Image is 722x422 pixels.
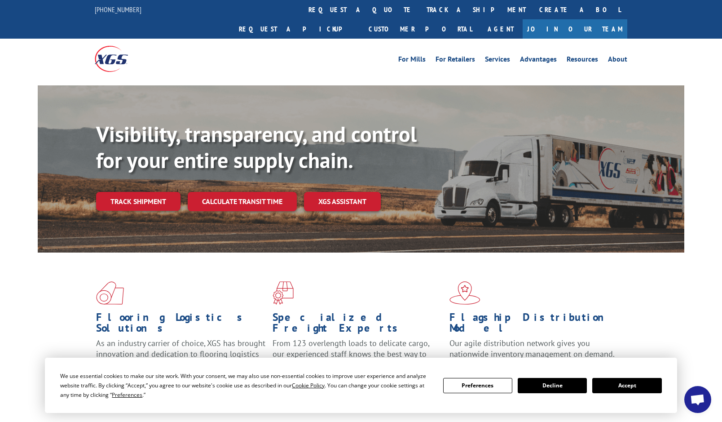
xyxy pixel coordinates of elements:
[188,192,297,211] a: Calculate transit time
[520,56,557,66] a: Advantages
[592,378,661,393] button: Accept
[60,371,432,400] div: We use essential cookies to make our site work. With your consent, we may also use non-essential ...
[485,56,510,66] a: Services
[96,192,180,211] a: Track shipment
[95,5,141,14] a: [PHONE_NUMBER]
[449,281,480,305] img: xgs-icon-flagship-distribution-model-red
[273,312,442,338] h1: Specialized Freight Experts
[96,120,417,174] b: Visibility, transparency, and control for your entire supply chain.
[292,382,325,389] span: Cookie Policy
[567,56,598,66] a: Resources
[273,281,294,305] img: xgs-icon-focused-on-flooring-red
[96,338,265,370] span: As an industry carrier of choice, XGS has brought innovation and dedication to flooring logistics...
[684,386,711,413] div: Open chat
[45,358,677,413] div: Cookie Consent Prompt
[112,391,142,399] span: Preferences
[96,312,266,338] h1: Flooring Logistics Solutions
[96,281,124,305] img: xgs-icon-total-supply-chain-intelligence-red
[304,192,381,211] a: XGS ASSISTANT
[398,56,426,66] a: For Mills
[608,56,627,66] a: About
[479,19,523,39] a: Agent
[449,338,615,359] span: Our agile distribution network gives you nationwide inventory management on demand.
[443,378,512,393] button: Preferences
[518,378,587,393] button: Decline
[449,312,619,338] h1: Flagship Distribution Model
[523,19,627,39] a: Join Our Team
[232,19,362,39] a: Request a pickup
[362,19,479,39] a: Customer Portal
[273,338,442,378] p: From 123 overlength loads to delicate cargo, our experienced staff knows the best way to move you...
[436,56,475,66] a: For Retailers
